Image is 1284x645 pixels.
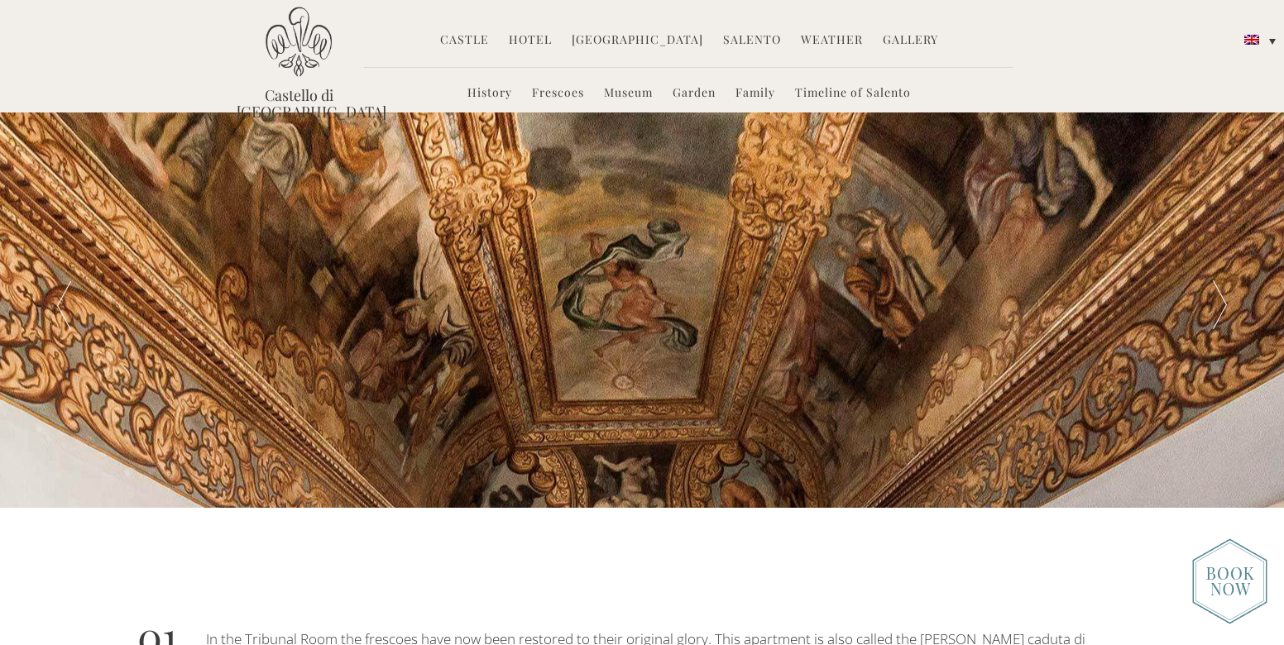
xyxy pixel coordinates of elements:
[440,31,489,50] a: Castle
[509,31,552,50] a: Hotel
[883,31,938,50] a: Gallery
[735,84,775,103] a: Family
[532,84,584,103] a: Frescoes
[572,31,703,50] a: [GEOGRAPHIC_DATA]
[673,84,716,103] a: Garden
[1244,35,1259,45] img: English
[801,31,863,50] a: Weather
[266,7,332,77] img: Castello di Ugento
[604,84,653,103] a: Museum
[795,84,911,103] a: Timeline of Salento
[1192,538,1267,624] img: new-booknow.png
[237,87,361,120] a: Castello di [GEOGRAPHIC_DATA]
[467,84,512,103] a: History
[723,31,781,50] a: Salento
